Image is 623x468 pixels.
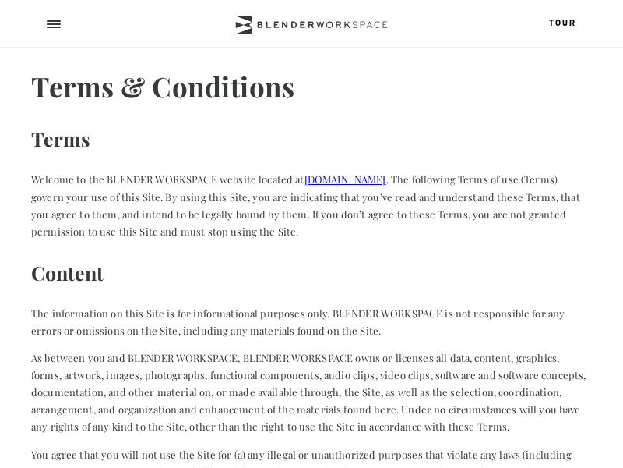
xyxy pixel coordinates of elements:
[549,19,576,27] a: Tour
[31,68,294,105] strong: Terms & Conditions
[31,126,90,151] strong: Terms
[31,171,592,239] p: Welcome to the BLENDER WORKSPACE website located at . The following Terms of use (Terms) govern y...
[31,260,104,285] strong: Content
[304,172,386,186] a: [DOMAIN_NAME]
[31,305,592,339] p: The information on this Site is for informational purposes only. BLENDER WORKSPACE is not respons...
[31,349,592,435] p: As between you and BLENDER WORKSPACE, BLENDER WORKSPACE owns or licenses all data, content, graph...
